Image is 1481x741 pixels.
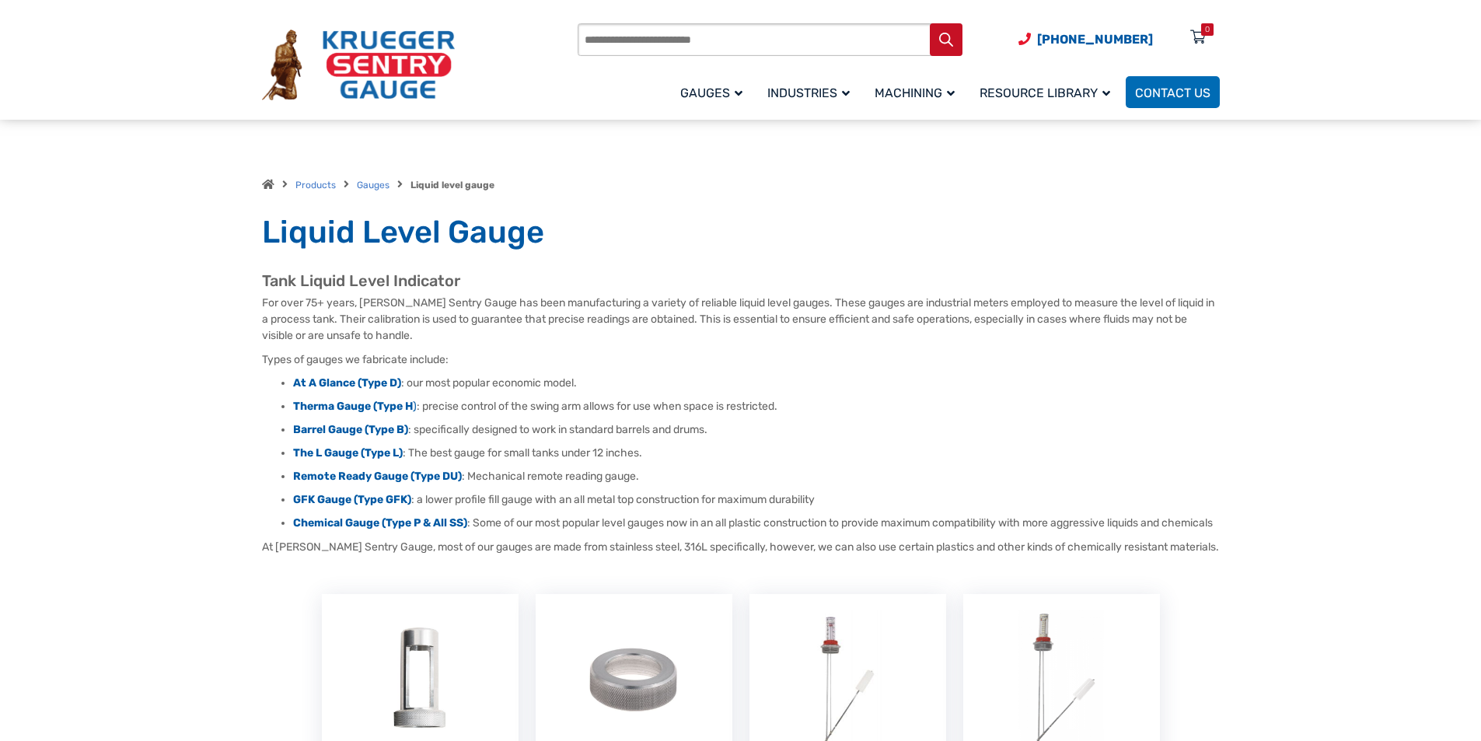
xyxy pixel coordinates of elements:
[293,492,1220,508] li: : a lower profile fill gauge with an all metal top construction for maximum durability
[671,74,758,110] a: Gauges
[262,351,1220,368] p: Types of gauges we fabricate include:
[262,213,1220,252] h1: Liquid Level Gauge
[293,423,408,436] a: Barrel Gauge (Type B)
[293,446,403,460] a: The L Gauge (Type L)
[767,86,850,100] span: Industries
[262,271,1220,291] h2: Tank Liquid Level Indicator
[295,180,336,190] a: Products
[1126,76,1220,108] a: Contact Us
[980,86,1110,100] span: Resource Library
[293,516,467,530] a: Chemical Gauge (Type P & All SS)
[758,74,865,110] a: Industries
[970,74,1126,110] a: Resource Library
[293,376,1220,391] li: : our most popular economic model.
[293,470,462,483] a: Remote Ready Gauge (Type DU)
[865,74,970,110] a: Machining
[1037,32,1153,47] span: [PHONE_NUMBER]
[1018,30,1153,49] a: Phone Number (920) 434-8860
[293,446,1220,461] li: : The best gauge for small tanks under 12 inches.
[875,86,955,100] span: Machining
[293,376,401,390] a: At A Glance (Type D)
[262,295,1220,344] p: For over 75+ years, [PERSON_NAME] Sentry Gauge has been manufacturing a variety of reliable liqui...
[262,539,1220,555] p: At [PERSON_NAME] Sentry Gauge, most of our gauges are made from stainless steel, 316L specificall...
[262,30,455,101] img: Krueger Sentry Gauge
[293,469,1220,484] li: : Mechanical remote reading gauge.
[293,400,417,413] a: Therma Gauge (Type H)
[1205,23,1210,36] div: 0
[293,493,411,506] a: GFK Gauge (Type GFK)
[293,400,413,413] strong: Therma Gauge (Type H
[680,86,742,100] span: Gauges
[293,399,1220,414] li: : precise control of the swing arm allows for use when space is restricted.
[1135,86,1210,100] span: Contact Us
[357,180,389,190] a: Gauges
[293,422,1220,438] li: : specifically designed to work in standard barrels and drums.
[293,516,1220,531] li: : Some of our most popular level gauges now in an all plastic construction to provide maximum com...
[410,180,494,190] strong: Liquid level gauge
